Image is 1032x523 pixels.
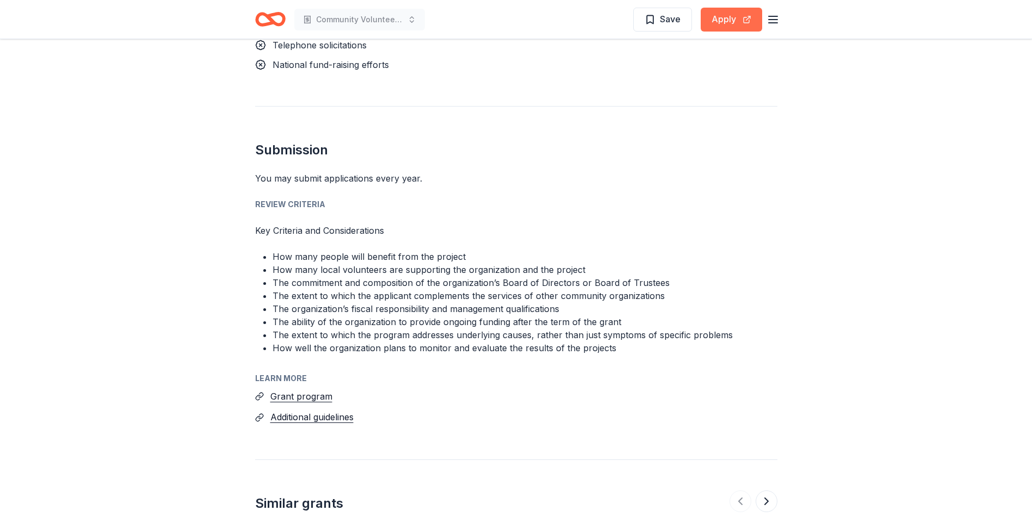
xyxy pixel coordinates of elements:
[255,141,777,159] h2: Submission
[273,315,777,328] li: The ability of the organization to provide ongoing funding after the term of the grant
[255,7,286,32] a: Home
[273,328,777,341] li: The extent to which the program addresses underlying causes, rather than just symptoms of specifi...
[294,9,425,30] button: Community Volunteer Projects
[255,372,777,385] div: Learn more
[273,59,389,70] span: National fund-raising efforts
[255,224,777,237] p: Key Criteria and Considerations
[255,198,777,211] div: Review Criteria
[273,250,777,263] li: How many people will benefit from the project
[273,40,367,51] span: Telephone solicitations
[660,12,681,26] span: Save
[273,263,777,276] li: How many local volunteers are supporting the organization and the project
[270,389,332,403] button: Grant program
[255,172,777,185] div: You may submit applications every year .
[701,8,762,32] button: Apply
[255,495,343,512] div: Similar grants
[270,410,354,424] button: Additional guidelines
[273,341,777,354] li: How well the organization plans to monitor and evaluate the results of the projects
[273,302,777,315] li: The organization’s fiscal responsibility and management qualifications
[316,13,403,26] span: Community Volunteer Projects
[273,289,777,302] li: The extent to which the applicant complements the services of other community organizations
[273,276,777,289] li: The commitment and composition of the organization’s Board of Directors or Board of Trustees
[633,8,692,32] button: Save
